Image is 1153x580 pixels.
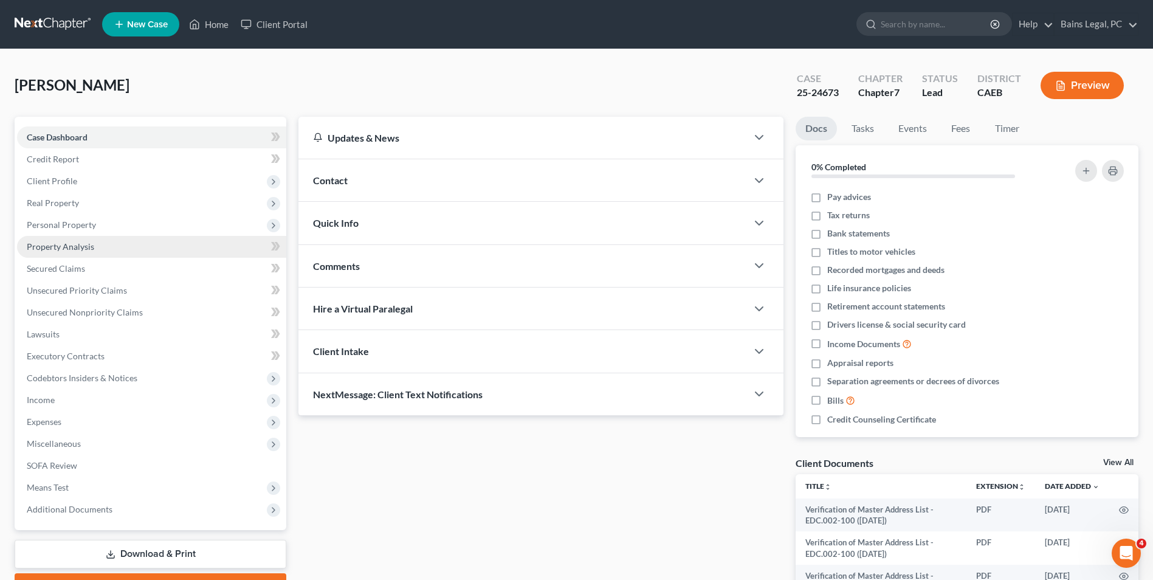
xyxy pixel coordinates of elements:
[27,241,94,252] span: Property Analysis
[827,300,945,312] span: Retirement account statements
[27,395,55,405] span: Income
[1013,13,1053,35] a: Help
[796,117,837,140] a: Docs
[827,357,893,369] span: Appraisal reports
[827,264,945,276] span: Recorded mortgages and deeds
[881,13,992,35] input: Search by name...
[27,176,77,186] span: Client Profile
[313,260,360,272] span: Comments
[1055,13,1138,35] a: Bains Legal, PC
[797,86,839,100] div: 25-24673
[27,482,69,492] span: Means Test
[796,499,966,532] td: Verification of Master Address List - EDC.002-100 ([DATE])
[858,72,903,86] div: Chapter
[313,303,413,314] span: Hire a Virtual Paralegal
[922,86,958,100] div: Lead
[17,302,286,323] a: Unsecured Nonpriority Claims
[27,504,112,514] span: Additional Documents
[1092,483,1100,491] i: expand_more
[27,373,137,383] span: Codebtors Insiders & Notices
[27,263,85,274] span: Secured Claims
[17,323,286,345] a: Lawsuits
[27,285,127,295] span: Unsecured Priority Claims
[889,117,937,140] a: Events
[824,483,831,491] i: unfold_more
[313,131,732,144] div: Updates & News
[27,307,143,317] span: Unsecured Nonpriority Claims
[17,148,286,170] a: Credit Report
[977,72,1021,86] div: District
[313,217,359,229] span: Quick Info
[27,351,105,361] span: Executory Contracts
[313,174,348,186] span: Contact
[827,191,871,203] span: Pay advices
[805,482,831,491] a: Titleunfold_more
[1112,539,1141,568] iframe: Intercom live chat
[1035,531,1109,565] td: [DATE]
[27,438,81,449] span: Miscellaneous
[796,531,966,565] td: Verification of Master Address List - EDC.002-100 ([DATE])
[811,162,866,172] strong: 0% Completed
[827,227,890,240] span: Bank statements
[27,132,88,142] span: Case Dashboard
[27,460,77,471] span: SOFA Review
[985,117,1029,140] a: Timer
[1103,458,1134,467] a: View All
[966,531,1035,565] td: PDF
[1018,483,1025,491] i: unfold_more
[827,338,900,350] span: Income Documents
[796,457,873,469] div: Client Documents
[977,86,1021,100] div: CAEB
[15,76,129,94] span: [PERSON_NAME]
[858,86,903,100] div: Chapter
[17,280,286,302] a: Unsecured Priority Claims
[941,117,980,140] a: Fees
[976,482,1025,491] a: Extensionunfold_more
[27,329,60,339] span: Lawsuits
[1041,72,1124,99] button: Preview
[17,236,286,258] a: Property Analysis
[235,13,314,35] a: Client Portal
[827,395,844,407] span: Bills
[827,319,966,331] span: Drivers license & social security card
[827,413,936,426] span: Credit Counseling Certificate
[313,345,369,357] span: Client Intake
[827,246,915,258] span: Titles to motor vehicles
[313,388,483,400] span: NextMessage: Client Text Notifications
[27,198,79,208] span: Real Property
[922,72,958,86] div: Status
[17,345,286,367] a: Executory Contracts
[842,117,884,140] a: Tasks
[894,86,900,98] span: 7
[127,20,168,29] span: New Case
[827,209,870,221] span: Tax returns
[1035,499,1109,532] td: [DATE]
[17,258,286,280] a: Secured Claims
[27,154,79,164] span: Credit Report
[27,219,96,230] span: Personal Property
[797,72,839,86] div: Case
[17,455,286,477] a: SOFA Review
[1137,539,1146,548] span: 4
[17,126,286,148] a: Case Dashboard
[1045,482,1100,491] a: Date Added expand_more
[827,375,999,387] span: Separation agreements or decrees of divorces
[827,282,911,294] span: Life insurance policies
[15,540,286,568] a: Download & Print
[183,13,235,35] a: Home
[966,499,1035,532] td: PDF
[27,416,61,427] span: Expenses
